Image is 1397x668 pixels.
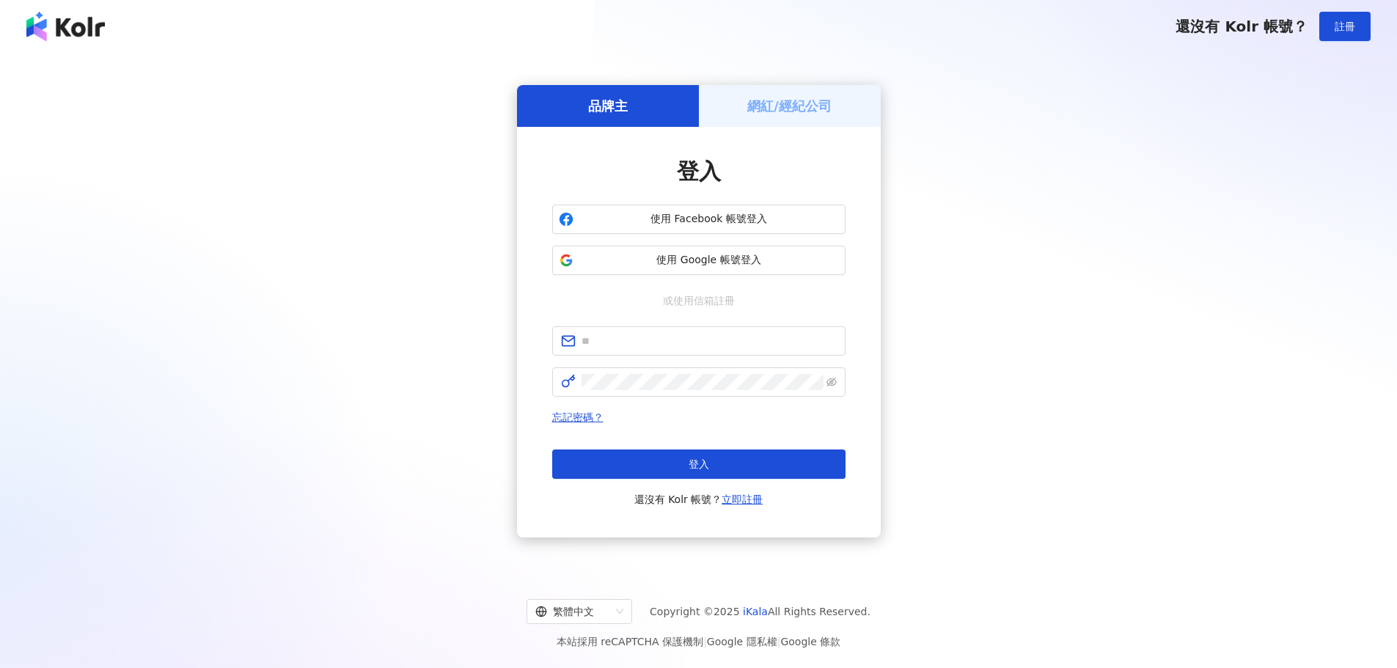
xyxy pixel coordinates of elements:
[747,97,832,115] h5: 網紅/經紀公司
[780,636,840,647] a: Google 條款
[826,377,837,387] span: eye-invisible
[703,636,707,647] span: |
[1335,21,1355,32] span: 註冊
[535,600,610,623] div: 繁體中文
[552,205,846,234] button: 使用 Facebook 帳號登入
[650,603,870,620] span: Copyright © 2025 All Rights Reserved.
[579,253,839,268] span: 使用 Google 帳號登入
[588,97,628,115] h5: 品牌主
[579,212,839,227] span: 使用 Facebook 帳號登入
[653,293,745,309] span: 或使用信箱註冊
[1176,18,1308,35] span: 還沒有 Kolr 帳號？
[1319,12,1371,41] button: 註冊
[689,458,709,470] span: 登入
[552,246,846,275] button: 使用 Google 帳號登入
[707,636,777,647] a: Google 隱私權
[552,449,846,479] button: 登入
[557,633,840,650] span: 本站採用 reCAPTCHA 保護機制
[552,411,604,423] a: 忘記密碼？
[26,12,105,41] img: logo
[722,493,763,505] a: 立即註冊
[677,158,721,184] span: 登入
[743,606,768,617] a: iKala
[777,636,781,647] span: |
[634,491,763,508] span: 還沒有 Kolr 帳號？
